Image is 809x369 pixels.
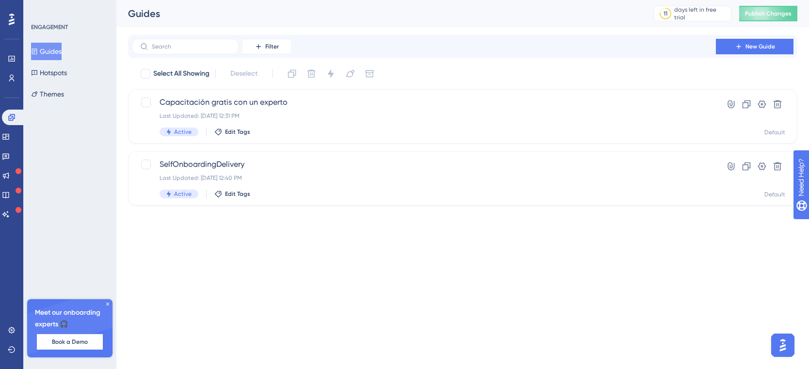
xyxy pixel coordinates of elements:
span: Need Help? [23,2,61,14]
button: Filter [243,39,291,54]
span: Edit Tags [225,128,250,136]
iframe: UserGuiding AI Assistant Launcher [768,331,797,360]
span: New Guide [745,43,775,50]
button: New Guide [716,39,793,54]
button: Publish Changes [739,6,797,21]
div: Default [764,191,785,198]
span: Active [174,128,192,136]
div: Last Updated: [DATE] 12:31 PM [160,112,688,120]
span: Select All Showing [153,68,210,80]
span: Meet our onboarding experts 🎧 [35,307,105,330]
div: ENGAGEMENT [31,23,68,31]
button: Themes [31,85,64,103]
div: Guides [128,7,630,20]
span: Active [174,190,192,198]
span: Capacitación gratis con un experto [160,96,688,108]
div: Default [764,128,785,136]
div: days left in free trial [674,6,728,21]
button: Book a Demo [37,334,103,350]
span: Deselect [230,68,258,80]
span: Book a Demo [52,338,88,346]
div: 11 [663,10,667,17]
input: Search [152,43,230,50]
span: Edit Tags [225,190,250,198]
div: Last Updated: [DATE] 12:40 PM [160,174,688,182]
button: Edit Tags [214,190,250,198]
span: Filter [265,43,279,50]
button: Edit Tags [214,128,250,136]
span: Publish Changes [745,10,792,17]
button: Guides [31,43,62,60]
button: Hotspots [31,64,67,81]
button: Deselect [222,65,266,82]
span: SelfOnboardingDelivery [160,159,688,170]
